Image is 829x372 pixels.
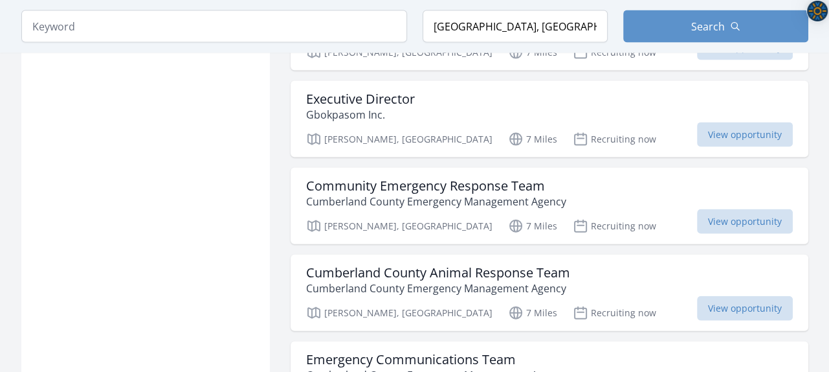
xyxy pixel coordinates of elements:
p: [PERSON_NAME], [GEOGRAPHIC_DATA] [306,305,492,321]
p: Cumberland County Emergency Management Agency [306,281,570,296]
span: View opportunity [697,296,793,321]
h3: Executive Director [306,91,415,107]
p: Recruiting now [573,305,656,321]
p: Gbokpasom Inc. [306,107,415,122]
p: Recruiting now [573,218,656,234]
input: Location [423,10,608,43]
p: 7 Miles [508,218,557,234]
h3: Emergency Communications Team [306,352,566,367]
button: Search [623,10,808,43]
p: Cumberland County Emergency Management Agency [306,194,566,209]
a: Community Emergency Response Team Cumberland County Emergency Management Agency [PERSON_NAME], [G... [291,168,808,244]
p: 7 Miles [508,132,557,147]
span: View opportunity [697,209,793,234]
p: [PERSON_NAME], [GEOGRAPHIC_DATA] [306,218,492,234]
span: Search [691,19,725,34]
input: Keyword [21,10,407,43]
a: Cumberland County Animal Response Team Cumberland County Emergency Management Agency [PERSON_NAME... [291,255,808,331]
p: [PERSON_NAME], [GEOGRAPHIC_DATA] [306,132,492,147]
p: 7 Miles [508,305,557,321]
h3: Cumberland County Animal Response Team [306,265,570,281]
h3: Community Emergency Response Team [306,178,566,194]
p: Recruiting now [573,132,656,147]
span: View opportunity [697,122,793,147]
a: Executive Director Gbokpasom Inc. [PERSON_NAME], [GEOGRAPHIC_DATA] 7 Miles Recruiting now View op... [291,81,808,157]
